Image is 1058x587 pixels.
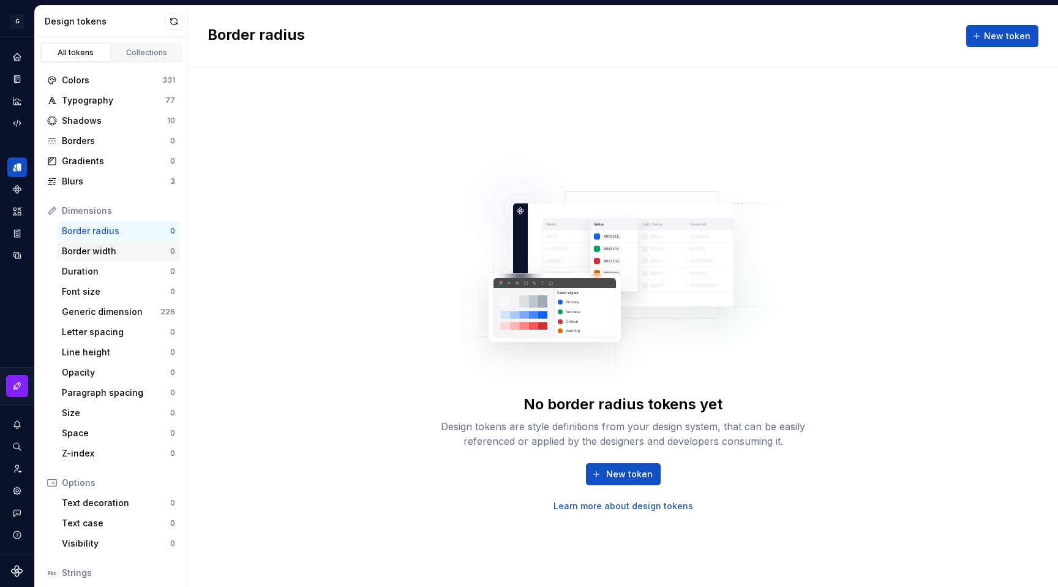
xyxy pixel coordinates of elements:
a: Visibility0 [57,534,180,553]
div: 0 [170,368,175,377]
div: Duration [62,265,170,278]
a: Blurs3 [42,172,180,191]
div: No border radius tokens yet [523,395,722,414]
div: 0 [170,347,175,357]
a: Typography77 [42,91,180,110]
div: Border radius [62,225,170,237]
div: G [10,14,24,29]
div: Colors [62,74,162,86]
div: Visibility [62,537,170,550]
div: Z-index [62,447,170,460]
div: 77 [165,96,175,105]
button: Notifications [7,415,27,434]
a: Storybook stories [7,224,27,243]
a: Text case0 [57,513,180,533]
div: Typography [62,94,165,107]
div: All tokens [45,48,107,58]
div: 226 [160,307,175,317]
div: Documentation [7,69,27,89]
a: Invite team [7,459,27,479]
a: Z-index0 [57,444,180,463]
div: Design tokens are style definitions from your design system, that can be easily referenced or app... [427,419,819,449]
div: Border width [62,245,170,257]
div: Strings [62,567,175,579]
div: 0 [170,156,175,166]
div: 0 [170,327,175,337]
div: Font size [62,286,170,298]
div: 0 [170,408,175,418]
button: Contact support [7,503,27,523]
a: Duration0 [57,262,180,281]
div: 0 [170,267,175,276]
a: Border width0 [57,241,180,261]
div: Text case [62,517,170,529]
button: New token [966,25,1038,47]
a: Code automation [7,113,27,133]
div: 0 [170,518,175,528]
div: Options [62,477,175,489]
a: Settings [7,481,27,501]
div: 0 [170,539,175,548]
div: 0 [170,136,175,146]
div: Text decoration [62,497,170,509]
div: Design tokens [45,15,165,28]
div: 0 [170,287,175,297]
a: Font size0 [57,282,180,301]
div: Paragraph spacing [62,387,170,399]
button: G [2,8,32,34]
div: 0 [170,388,175,398]
div: Size [62,407,170,419]
button: Search ⌘K [7,437,27,456]
a: Analytics [7,91,27,111]
a: Design tokens [7,157,27,177]
div: 3 [170,176,175,186]
a: Components [7,180,27,199]
span: New token [606,468,653,480]
a: Opacity0 [57,363,180,382]
div: 10 [167,116,175,126]
div: Shadows [62,115,167,127]
div: Borders [62,135,170,147]
a: Learn more about design tokens [553,500,693,512]
div: Gradients [62,155,170,167]
a: Home [7,47,27,67]
div: Letter spacing [62,326,170,338]
div: 0 [170,449,175,458]
div: 0 [170,428,175,438]
div: 331 [162,75,175,85]
div: Blurs [62,175,170,187]
div: Space [62,427,170,439]
a: Size0 [57,403,180,423]
span: New token [984,30,1030,42]
a: Border radius0 [57,221,180,241]
a: Assets [7,202,27,221]
a: Paragraph spacing0 [57,383,180,403]
div: 0 [170,246,175,256]
a: Generic dimension226 [57,302,180,322]
svg: Supernova Logo [11,565,23,577]
div: 0 [170,226,175,236]
h2: Border radius [208,25,305,47]
a: Text decoration0 [57,493,180,513]
div: Line height [62,346,170,358]
div: Collections [116,48,178,58]
a: Data sources [7,246,27,265]
div: 0 [170,498,175,508]
div: Opacity [62,366,170,379]
a: Space0 [57,423,180,443]
a: Letter spacing0 [57,322,180,342]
